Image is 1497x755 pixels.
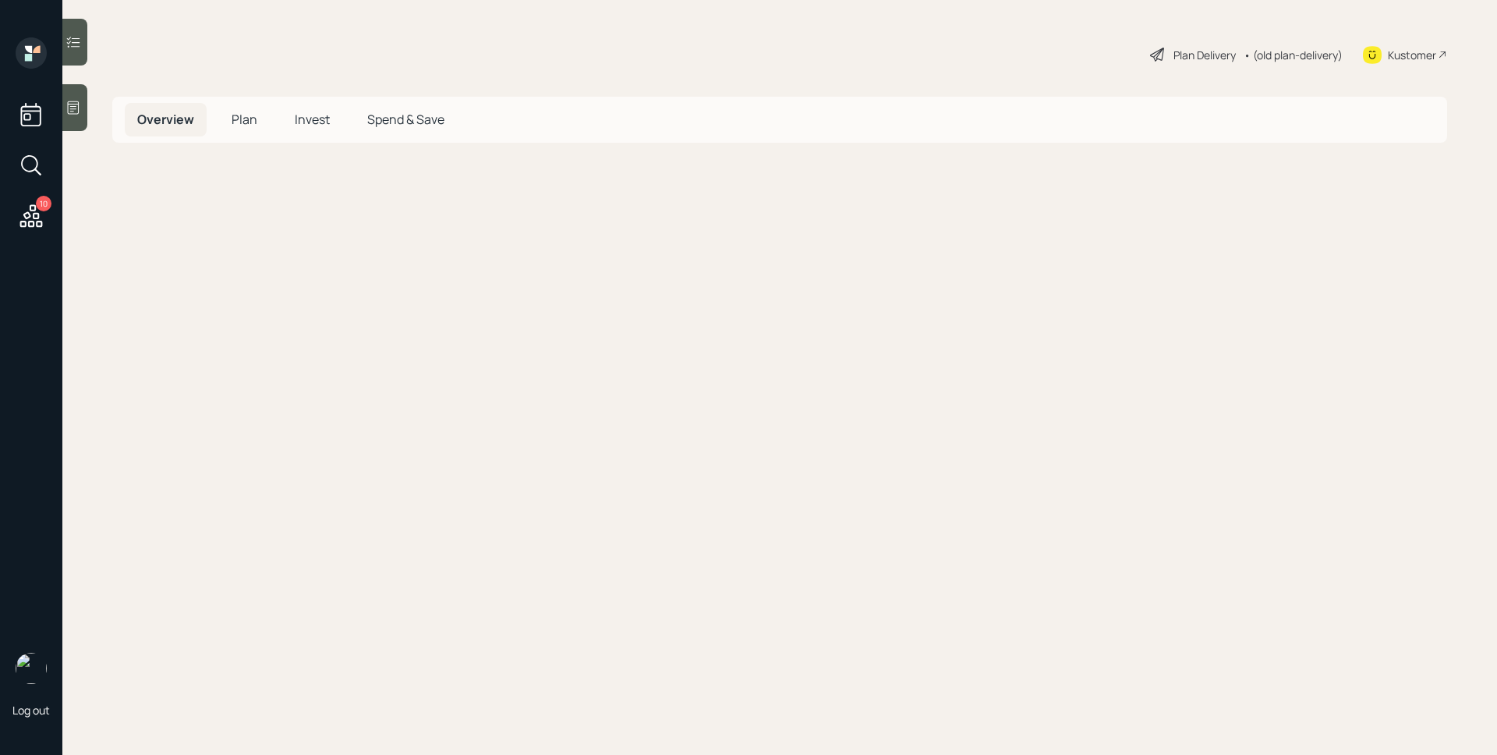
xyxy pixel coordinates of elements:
[367,111,444,128] span: Spend & Save
[295,111,330,128] span: Invest
[232,111,257,128] span: Plan
[16,653,47,684] img: james-distasi-headshot.png
[1173,47,1236,63] div: Plan Delivery
[137,111,194,128] span: Overview
[1388,47,1436,63] div: Kustomer
[1244,47,1343,63] div: • (old plan-delivery)
[36,196,51,211] div: 10
[12,703,50,718] div: Log out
